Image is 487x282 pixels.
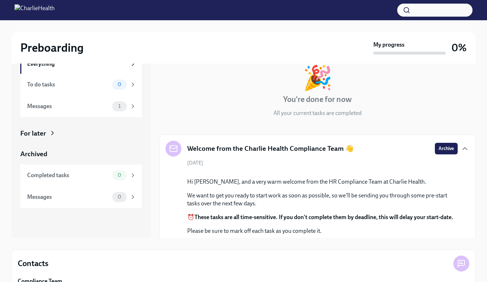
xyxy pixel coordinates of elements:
a: To do tasks0 [20,74,142,95]
div: 🎉 [303,66,332,90]
div: Completed tasks [27,171,109,179]
div: For later [20,129,46,138]
span: 1 [114,103,125,109]
div: To do tasks [27,81,109,89]
div: Messages [27,193,109,201]
p: All your current tasks are completed [273,109,362,117]
span: 0 [113,82,126,87]
p: ⏰ [187,213,458,221]
div: Everything [27,60,127,68]
a: Completed tasks0 [20,164,142,186]
strong: These tasks are all time-sensitive. If you don't complete them by deadline, this will delay your ... [194,214,453,221]
strong: My progress [373,41,404,49]
h2: Preboarding [20,40,84,55]
h5: Welcome from the Charlie Health Compliance Team 👋 [187,144,354,153]
img: CharlieHealth [14,4,55,16]
h4: You're done for now [283,94,352,105]
a: Archived [20,149,142,159]
button: Archive [435,143,458,154]
h3: 0% [452,41,467,54]
span: 0 [113,172,126,178]
a: Messages1 [20,95,142,117]
h4: Contacts [18,258,49,269]
p: We want to get you ready to start work as soon as possible, so we'll be sending you through some ... [187,192,458,208]
p: Hi [PERSON_NAME], and a very warm welcome from the HR Compliance Team at Charlie Health. [187,178,458,186]
a: Messages0 [20,186,142,208]
div: Messages [27,102,109,110]
a: For later [20,129,142,138]
span: Archive [438,145,454,152]
span: 0 [113,194,126,200]
p: Please be sure to mark off each task as you complete it. [187,227,458,235]
a: Everything [20,54,142,74]
span: [DATE] [187,159,203,166]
